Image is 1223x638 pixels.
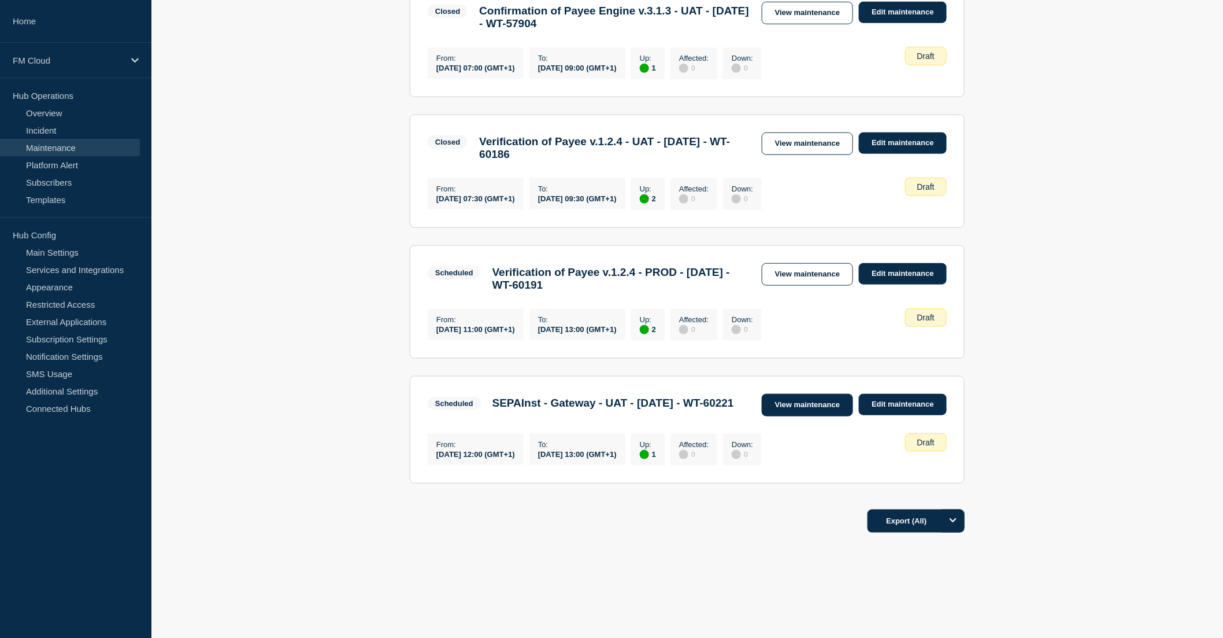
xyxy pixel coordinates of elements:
[732,62,753,73] div: 0
[640,193,656,204] div: 2
[732,54,753,62] p: Down :
[436,449,515,459] div: [DATE] 12:00 (GMT+1)
[762,2,853,24] a: View maintenance
[492,266,750,292] h3: Verification of Payee v.1.2.4 - PROD - [DATE] - WT-60191
[859,263,947,285] a: Edit maintenance
[732,449,753,459] div: 0
[732,440,753,449] p: Down :
[640,450,649,459] div: up
[868,510,965,533] button: Export (All)
[732,185,753,193] p: Down :
[859,2,947,23] a: Edit maintenance
[859,132,947,154] a: Edit maintenance
[732,315,753,324] p: Down :
[13,56,124,65] p: FM Cloud
[479,135,750,161] h3: Verification of Payee v.1.2.4 - UAT - [DATE] - WT-60186
[905,178,947,196] div: Draft
[435,138,460,146] div: Closed
[762,132,853,155] a: View maintenance
[942,510,965,533] button: Options
[762,394,853,416] a: View maintenance
[679,324,709,334] div: 0
[538,315,617,324] p: To :
[679,194,688,204] div: disabled
[436,185,515,193] p: From :
[732,324,753,334] div: 0
[435,268,473,277] div: Scheduled
[436,315,515,324] p: From :
[435,7,460,16] div: Closed
[905,433,947,452] div: Draft
[538,324,617,334] div: [DATE] 13:00 (GMT+1)
[640,194,649,204] div: up
[679,54,709,62] p: Affected :
[859,394,947,415] a: Edit maintenance
[679,185,709,193] p: Affected :
[762,263,853,286] a: View maintenance
[538,440,617,449] p: To :
[640,64,649,73] div: up
[436,324,515,334] div: [DATE] 11:00 (GMT+1)
[679,450,688,459] div: disabled
[538,54,617,62] p: To :
[679,315,709,324] p: Affected :
[538,62,617,72] div: [DATE] 09:00 (GMT+1)
[679,449,709,459] div: 0
[640,54,656,62] p: Up :
[538,185,617,193] p: To :
[732,194,741,204] div: disabled
[679,62,709,73] div: 0
[679,325,688,334] div: disabled
[905,308,947,327] div: Draft
[732,64,741,73] div: disabled
[679,193,709,204] div: 0
[436,193,515,203] div: [DATE] 07:30 (GMT+1)
[640,62,656,73] div: 1
[732,193,753,204] div: 0
[679,440,709,449] p: Affected :
[640,449,656,459] div: 1
[435,399,473,408] div: Scheduled
[436,54,515,62] p: From :
[640,324,656,334] div: 2
[679,64,688,73] div: disabled
[905,47,947,65] div: Draft
[640,185,656,193] p: Up :
[436,62,515,72] div: [DATE] 07:00 (GMT+1)
[732,325,741,334] div: disabled
[640,325,649,334] div: up
[479,5,750,30] h3: Confirmation of Payee Engine v.3.1.3 - UAT - [DATE] - WT-57904
[436,440,515,449] p: From :
[640,315,656,324] p: Up :
[538,193,617,203] div: [DATE] 09:30 (GMT+1)
[732,450,741,459] div: disabled
[640,440,656,449] p: Up :
[492,397,734,410] h3: SEPAInst - Gateway - UAT - [DATE] - WT-60221
[538,449,617,459] div: [DATE] 13:00 (GMT+1)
